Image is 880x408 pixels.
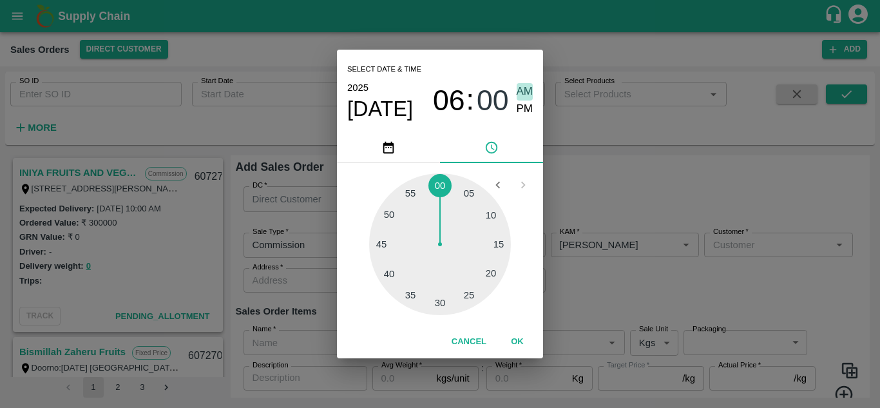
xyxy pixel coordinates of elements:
[440,132,543,163] button: pick time
[486,173,510,197] button: Open previous view
[466,83,474,117] span: :
[477,84,509,117] span: 00
[497,331,538,353] button: OK
[446,331,492,353] button: Cancel
[433,84,465,117] span: 06
[337,132,440,163] button: pick date
[477,83,509,117] button: 00
[517,101,533,118] button: PM
[347,60,421,79] span: Select date & time
[347,79,368,96] button: 2025
[517,83,533,101] button: AM
[347,96,413,122] button: [DATE]
[433,83,465,117] button: 06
